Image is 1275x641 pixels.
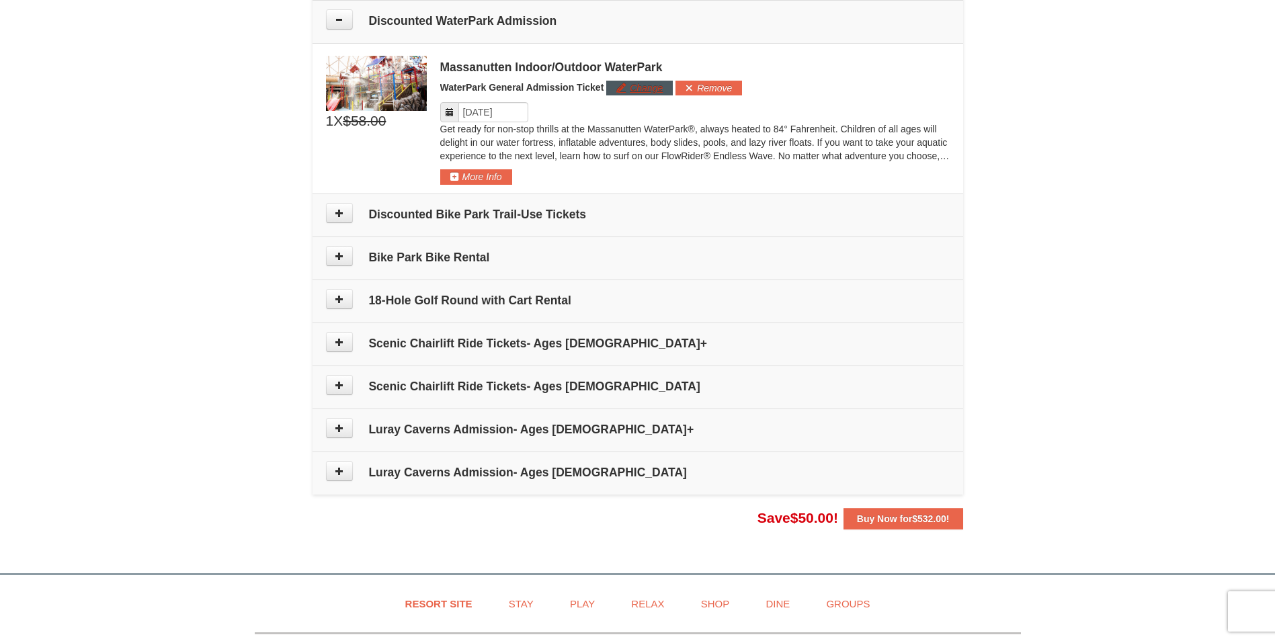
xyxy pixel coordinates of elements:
h4: Luray Caverns Admission- Ages [DEMOGRAPHIC_DATA]+ [326,423,950,436]
h4: Bike Park Bike Rental [326,251,950,264]
img: 6619917-1403-22d2226d.jpg [326,56,427,111]
h4: Scenic Chairlift Ride Tickets- Ages [DEMOGRAPHIC_DATA] [326,380,950,393]
span: $50.00 [790,510,833,525]
a: Shop [684,589,747,619]
strong: Buy Now for ! [857,513,950,524]
span: 1 [326,111,334,131]
span: $58.00 [343,111,386,131]
span: WaterPark General Admission Ticket [440,82,604,93]
button: Remove [675,81,742,95]
p: Get ready for non-stop thrills at the Massanutten WaterPark®, always heated to 84° Fahrenheit. Ch... [440,122,950,163]
span: Save ! [757,510,838,525]
a: Stay [492,589,550,619]
button: More Info [440,169,512,184]
button: Buy Now for$532.00! [844,508,963,529]
h4: Scenic Chairlift Ride Tickets- Ages [DEMOGRAPHIC_DATA]+ [326,337,950,350]
h4: Luray Caverns Admission- Ages [DEMOGRAPHIC_DATA] [326,466,950,479]
a: Relax [614,589,681,619]
div: Massanutten Indoor/Outdoor WaterPark [440,60,950,74]
a: Dine [749,589,807,619]
h4: 18-Hole Golf Round with Cart Rental [326,294,950,307]
a: Play [553,589,612,619]
button: Change [606,81,673,95]
a: Groups [809,589,887,619]
span: $532.00 [912,513,946,524]
span: X [333,111,343,131]
a: Resort Site [388,589,489,619]
h4: Discounted Bike Park Trail-Use Tickets [326,208,950,221]
h4: Discounted WaterPark Admission [326,14,950,28]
